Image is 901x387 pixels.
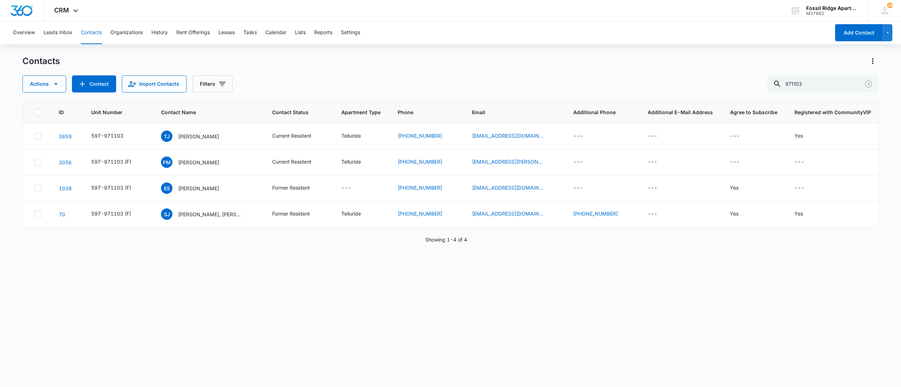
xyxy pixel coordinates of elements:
[730,108,777,116] span: Agree to Subscribe
[730,184,739,191] div: Yes
[794,184,817,192] div: Registered with CommunityVIP - - Select to Edit Field
[91,210,144,218] div: Unit Number - 597-971103 (F) - Select to Edit Field
[573,132,596,141] div: Additional Phone - - Select to Edit Field
[161,108,245,116] span: Contact Name
[794,210,816,218] div: Registered with CommunityVIP - Yes - Select to Edit Field
[22,56,60,67] h1: Contacts
[648,210,657,218] div: ---
[794,158,817,166] div: Registered with CommunityVIP - - Select to Edit Field
[472,132,556,141] div: Email - jonestylerm@outlook.com - Select to Edit Field
[110,21,143,44] button: Organizations
[573,158,596,166] div: Additional Phone - - Select to Edit Field
[472,158,543,165] a: [EMAIL_ADDRESS][PERSON_NAME][DOMAIN_NAME]
[794,108,871,116] span: Registered with CommunityVIP
[573,184,583,192] div: ---
[794,132,816,141] div: Registered with CommunityVIP - Yes - Select to Edit Field
[806,5,858,11] div: account name
[398,132,455,141] div: Phone - (509) 540-9972 - Select to Edit Field
[341,132,374,141] div: Apartment Type - Telluride - Select to Edit Field
[151,21,168,44] button: History
[55,6,69,14] span: CRM
[794,210,803,217] div: Yes
[161,208,255,220] div: Contact Name - Samantha Jones, Travis Jones - Select to Edit Field
[806,11,858,16] div: account id
[161,131,172,142] span: TJ
[161,131,232,142] div: Contact Name - Tyler Jones - Select to Edit Field
[767,75,879,92] input: Search Contacts
[472,210,543,217] a: [EMAIL_ADDRESS][DOMAIN_NAME]
[398,158,455,166] div: Phone - (719) 310-0833 - Select to Edit Field
[178,133,219,140] p: [PERSON_NAME]
[730,158,752,166] div: Agree to Subscribe - - Select to Edit Field
[730,210,739,217] div: Yes
[648,158,657,166] div: ---
[794,184,804,192] div: ---
[398,184,455,192] div: Phone - (970) 584-6260 - Select to Edit Field
[341,21,360,44] button: Settings
[648,184,670,192] div: Additional E-Mail Address - - Select to Edit Field
[648,108,713,116] span: Additional E-Mail Address
[91,210,131,217] div: 597-971103 (F)
[314,21,332,44] button: Reports
[398,158,442,165] a: [PHONE_NUMBER]
[13,21,35,44] button: Overview
[573,132,583,141] div: ---
[272,184,323,192] div: Contact Status - Former Resident - Select to Edit Field
[272,132,311,139] div: Current Resident
[59,211,65,217] a: Navigate to contact details page for Samantha Jones, Travis Jones
[341,184,351,192] div: ---
[341,108,380,116] span: Apartment Type
[887,2,893,8] div: notifications count
[730,132,740,141] div: ---
[81,21,102,44] button: Contacts
[730,184,751,192] div: Agree to Subscribe - Yes - Select to Edit Field
[91,184,131,191] div: 597-971103 (F)
[472,132,543,139] a: [EMAIL_ADDRESS][DOMAIN_NAME]
[161,182,232,194] div: Contact Name - Ezekiel Santacruz - Select to Edit Field
[272,158,324,166] div: Contact Status - Current Resident - Select to Edit Field
[887,2,893,8] span: 19
[122,75,187,92] button: Import Contacts
[648,132,657,141] div: ---
[59,133,72,139] a: Navigate to contact details page for Tyler Jones
[472,184,543,191] a: [EMAIL_ADDRESS][DOMAIN_NAME]
[648,184,657,192] div: ---
[472,108,546,116] span: Email
[72,75,116,92] button: Add Contact
[472,184,556,192] div: Email - santacruzzeke@hotmail.com - Select to Edit Field
[161,182,172,194] span: ES
[59,108,64,116] span: ID
[573,184,596,192] div: Additional Phone - - Select to Edit Field
[272,210,323,218] div: Contact Status - Former Resident - Select to Edit Field
[398,210,455,218] div: Phone - (719) 640-2209 - Select to Edit Field
[472,210,556,218] div: Email - jonessamantha1120@gmail.com - Select to Edit Field
[425,236,467,243] p: Showing 1-4 of 4
[730,158,740,166] div: ---
[91,184,144,192] div: Unit Number - 597-971103 (F) - Select to Edit Field
[43,21,72,44] button: Leads Inbox
[573,158,583,166] div: ---
[272,158,311,165] div: Current Resident
[730,132,752,141] div: Agree to Subscribe - - Select to Edit Field
[573,108,631,116] span: Additional Phone
[161,157,232,168] div: Contact Name - Piper Mattson - Select to Edit Field
[178,211,242,218] p: [PERSON_NAME], [PERSON_NAME]
[398,108,445,116] span: Phone
[218,21,235,44] button: Leases
[295,21,306,44] button: Lists
[243,21,257,44] button: Tasks
[91,108,144,116] span: Unit Number
[835,24,883,41] button: Add Contact
[867,55,879,67] button: Actions
[398,184,442,191] a: [PHONE_NUMBER]
[161,157,172,168] span: PM
[398,132,442,139] a: [PHONE_NUMBER]
[272,210,310,217] div: Former Resident
[341,158,361,165] div: Telluride
[91,132,123,139] div: 597-971103
[178,159,219,166] p: [PERSON_NAME]
[730,210,751,218] div: Agree to Subscribe - Yes - Select to Edit Field
[91,158,144,166] div: Unit Number - 597-971103 (F) - Select to Edit Field
[272,108,314,116] span: Contact Status
[59,185,72,191] a: Navigate to contact details page for Ezekiel Santacruz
